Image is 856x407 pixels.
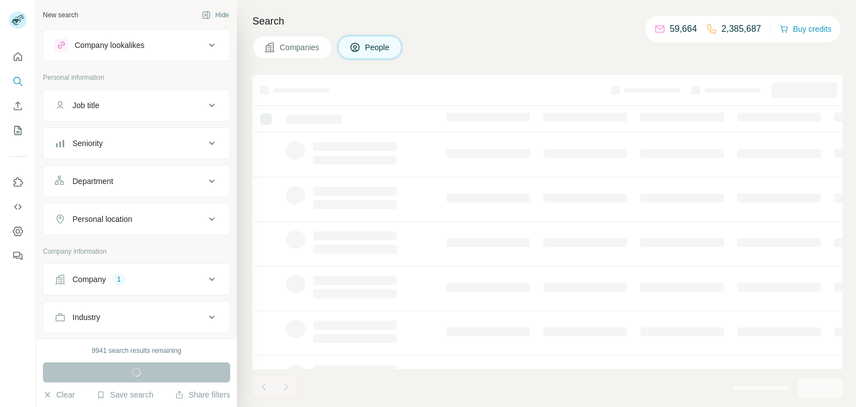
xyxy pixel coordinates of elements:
[43,72,230,83] p: Personal information
[96,389,153,400] button: Save search
[280,42,320,53] span: Companies
[175,389,230,400] button: Share filters
[72,274,106,285] div: Company
[72,176,113,187] div: Department
[9,96,27,116] button: Enrich CSV
[9,246,27,266] button: Feedback
[9,120,27,140] button: My lists
[9,71,27,91] button: Search
[72,100,99,111] div: Job title
[43,10,78,20] div: New search
[72,312,100,323] div: Industry
[113,274,125,284] div: 1
[43,304,230,331] button: Industry
[75,40,144,51] div: Company lookalikes
[722,22,761,36] p: 2,385,687
[43,206,230,232] button: Personal location
[9,47,27,67] button: Quick start
[43,389,75,400] button: Clear
[252,13,843,29] h4: Search
[9,172,27,192] button: Use Surfe on LinkedIn
[670,22,697,36] p: 59,664
[194,7,237,23] button: Hide
[43,130,230,157] button: Seniority
[780,21,831,37] button: Buy credits
[43,246,230,256] p: Company information
[43,266,230,293] button: Company1
[9,197,27,217] button: Use Surfe API
[43,168,230,195] button: Department
[43,32,230,59] button: Company lookalikes
[43,92,230,119] button: Job title
[72,214,132,225] div: Personal location
[9,221,27,241] button: Dashboard
[72,138,103,149] div: Seniority
[92,346,182,356] div: 9941 search results remaining
[365,42,391,53] span: People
